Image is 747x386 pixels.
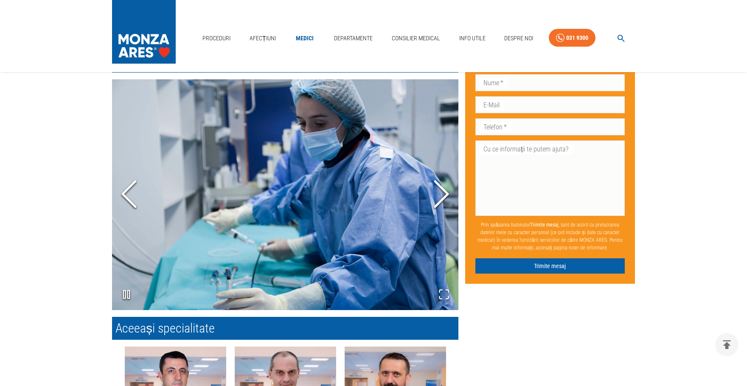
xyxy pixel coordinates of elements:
a: Consilier Medical [388,30,444,47]
img: ZkcbFSol0Zci9O-p_DoctorIuliaPopa%2CintimpuluneiprocedurideimplantaredestimulatorMicra.jpg [112,79,458,310]
a: Info Utile [456,30,489,47]
div: 031 9300 [566,33,588,43]
a: Medici [291,30,318,47]
h2: Aceeași specialitate [112,317,458,340]
a: Proceduri [199,30,234,47]
a: 031 9300 [549,29,595,47]
button: Next Slide [424,148,458,242]
a: Departamente [331,30,376,47]
button: Trimite mesaj [475,258,625,274]
a: Afecțiuni [246,30,279,47]
button: Open Fullscreen [430,280,458,310]
a: Despre Noi [501,30,536,47]
button: Previous Slide [112,148,146,242]
b: Trimite mesaj [530,221,559,227]
div: Go to Slide 4 [112,79,458,310]
p: Prin apăsarea butonului , sunt de acord cu prelucrarea datelor mele cu caracter personal (ce pot ... [475,217,625,255]
button: delete [715,333,739,356]
button: Play or Pause Slideshow [112,280,141,310]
